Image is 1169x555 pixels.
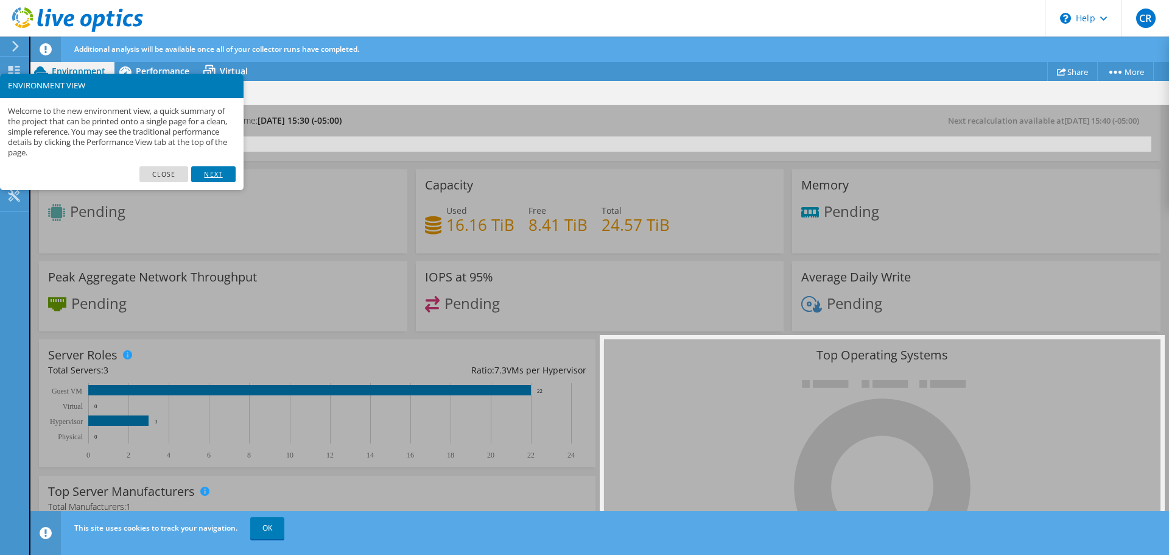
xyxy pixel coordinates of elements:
[139,166,189,182] a: Close
[74,523,237,533] span: This site uses cookies to track your navigation.
[74,44,359,54] span: Additional analysis will be available once all of your collector runs have completed.
[1047,62,1098,81] a: Share
[1060,13,1071,24] svg: \n
[136,65,189,77] span: Performance
[1097,62,1154,81] a: More
[220,65,248,77] span: Virtual
[8,82,236,90] h3: ENVIRONMENT VIEW
[1136,9,1156,28] span: CR
[191,166,235,182] a: Next
[250,517,284,539] a: OK
[8,106,236,158] p: Welcome to the new environment view, a quick summary of the project that can be printed onto a si...
[52,65,105,77] span: Environment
